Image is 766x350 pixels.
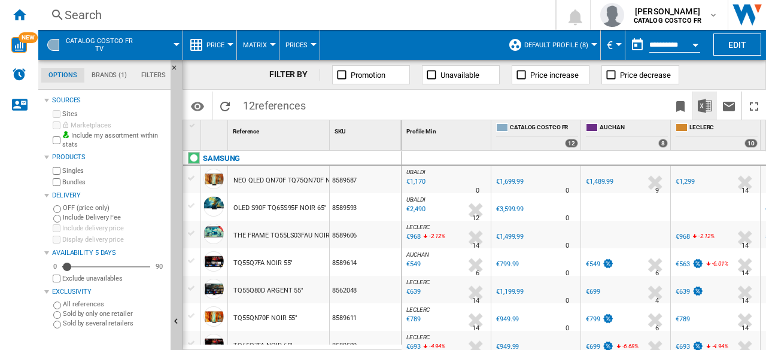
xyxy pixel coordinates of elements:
input: Include my assortment within stats [53,133,60,148]
button: Download in Excel [693,92,717,120]
span: Reference [233,128,259,135]
div: CATALOG COSTCO FR 12 offers sold by CATALOG COSTCO FR [494,120,580,150]
span: 12 [237,92,312,117]
div: €1,199.99 [496,288,524,296]
button: Price increase [512,65,589,84]
button: Edit [713,34,761,56]
div: Delivery Time : 9 days [655,185,659,197]
div: TQ55QN70F NOIR 55" [233,305,297,332]
span: -6.68 [622,343,635,349]
div: €563 [676,260,690,268]
span: UBALDI [406,169,425,175]
div: Delivery Time : 0 day [566,267,569,279]
div: AUCHAN 8 offers sold by AUCHAN [583,120,670,150]
button: Promotion [332,65,410,84]
div: €799 [584,314,614,325]
div: 12 offers sold by CATALOG COSTCO FR [565,139,578,148]
img: mysite-bg-18x18.png [62,131,69,138]
div: 8589587 [330,166,401,193]
span: references [255,99,306,112]
div: Delivery Time : 14 days [741,240,749,252]
span: Price increase [530,71,579,80]
span: Price [206,41,224,49]
span: NEW [19,32,38,43]
span: AUCHAN [600,123,668,133]
input: Include delivery price [53,224,60,232]
div: Delivery Time : 0 day [566,240,569,252]
div: Exclusivity [52,287,166,297]
div: Delivery [52,191,166,200]
div: €1,699.99 [494,176,524,188]
div: €3,599.99 [496,205,524,213]
span: AUCHAN [406,251,428,258]
div: Delivery Time : 14 days [472,240,479,252]
div: Sort None [404,120,491,139]
span: -2.12 [698,233,711,239]
div: €968 [674,231,690,243]
input: All references [53,302,61,309]
div: €699 [586,288,600,296]
i: % [711,258,718,273]
div: €639 [674,286,704,298]
div: Delivery Time : 14 days [741,185,749,197]
div: Last updated : Thursday, 2 October 2025 06:25 [405,176,425,188]
button: Hide [171,60,185,81]
div: Reference Sort None [230,120,329,139]
span: -4.94 [429,343,442,349]
div: Delivery Time : 0 day [476,185,479,197]
div: €1,199.99 [494,286,524,298]
button: Send this report by email [717,92,741,120]
img: excel-24x24.png [698,99,712,113]
button: Bookmark this report [668,92,692,120]
div: 8562048 [330,276,401,303]
span: -2.12 [429,233,442,239]
span: CATALOG COSTCO FR [510,123,578,133]
span: Default profile (8) [524,41,588,49]
label: Exclude unavailables [62,274,166,283]
label: Bundles [62,178,166,187]
i: % [428,231,435,245]
div: 8589611 [330,303,401,331]
span: SKU [335,128,346,135]
span: -6.01 [712,260,725,267]
div: Sort None [230,120,329,139]
div: 8589593 [330,193,401,221]
b: CATALOG COSTCO FR [634,17,701,25]
div: Prices [285,30,314,60]
md-slider: Availability [62,261,150,273]
div: €549 [584,258,614,270]
div: Delivery Time : 14 days [472,322,479,334]
label: Sold by only one retailer [63,309,166,318]
span: Promotion [351,71,385,80]
div: FILTER BY [269,69,320,81]
span: Price decrease [620,71,671,80]
md-menu: Currency [601,30,625,60]
div: Delivery Time : 6 days [655,322,659,334]
button: Reload [213,92,237,120]
button: Default profile (8) [524,30,594,60]
div: Delivery Time : 14 days [741,322,749,334]
span: CATALOG COSTCO FR:Tv [66,37,133,53]
span: Profile Min [406,128,436,135]
img: wise-card.svg [11,37,27,53]
span: Prices [285,41,308,49]
div: €949.99 [496,315,519,323]
label: Include my assortment within stats [62,131,166,150]
div: 8 offers sold by AUCHAN [658,139,668,148]
div: LECLERC 10 offers sold by LECLERC [673,120,760,150]
div: €799.99 [494,258,519,270]
div: €799 [586,315,600,323]
div: THE FRAME TQ55LS03FAU NOIR 55" [233,222,341,249]
button: € [607,30,619,60]
span: Unavailable [440,71,479,80]
div: €639 [676,288,690,296]
div: Delivery Time : 0 day [566,212,569,224]
div: Sort None [332,120,401,139]
div: Delivery Time : 0 day [566,322,569,334]
div: 0 [50,262,60,271]
div: €699 [584,286,600,298]
md-tab-item: Brands (1) [84,68,134,83]
div: €968 [676,233,690,241]
img: promotionV3.png [692,286,704,296]
div: €799.99 [496,260,519,268]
